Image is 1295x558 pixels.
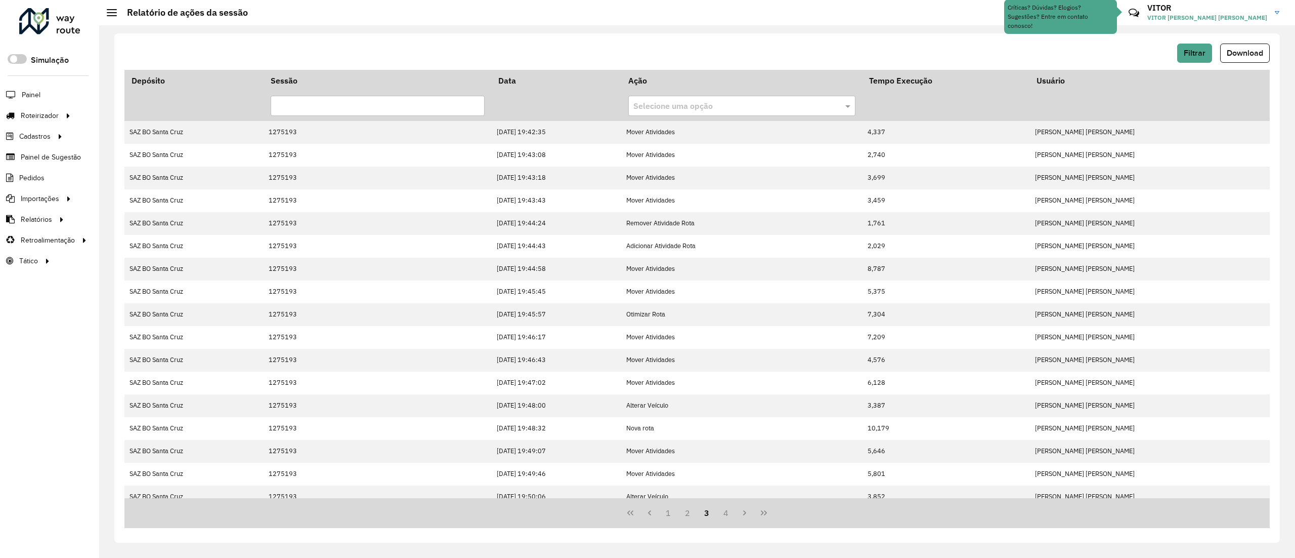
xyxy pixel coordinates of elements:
td: 2,740 [862,144,1030,167]
h3: VITOR [1147,3,1267,13]
td: 3,459 [862,189,1030,212]
td: 1275193 [264,281,492,303]
td: 4,337 [862,121,1030,144]
th: Sessão [264,70,492,91]
td: 1275193 [264,144,492,167]
td: [DATE] 19:45:45 [492,281,621,303]
td: 1275193 [264,121,492,144]
td: 7,304 [862,303,1030,326]
td: Otimizar Rota [621,303,862,326]
td: SAZ BO Santa Cruz [124,394,264,417]
td: 1275193 [264,303,492,326]
td: SAZ BO Santa Cruz [124,463,264,486]
td: [DATE] 19:43:43 [492,189,621,212]
td: SAZ BO Santa Cruz [124,349,264,372]
td: [DATE] 19:48:32 [492,417,621,440]
td: Mover Atividades [621,440,862,463]
td: 1275193 [264,486,492,508]
span: Relatórios [21,214,52,225]
td: 6,128 [862,372,1030,394]
td: 1275193 [264,258,492,281]
td: SAZ BO Santa Cruz [124,258,264,281]
td: [DATE] 19:50:06 [492,486,621,508]
td: [PERSON_NAME] [PERSON_NAME] [1030,326,1270,349]
button: 4 [716,503,736,523]
td: SAZ BO Santa Cruz [124,303,264,326]
td: [PERSON_NAME] [PERSON_NAME] [1030,258,1270,281]
td: [PERSON_NAME] [PERSON_NAME] [1030,144,1270,167]
td: Mover Atividades [621,326,862,349]
th: Data [492,70,621,91]
td: 1275193 [264,326,492,349]
td: Mover Atividades [621,372,862,394]
td: SAZ BO Santa Cruz [124,372,264,394]
td: Remover Atividade Rota [621,212,862,235]
td: [PERSON_NAME] [PERSON_NAME] [1030,212,1270,235]
th: Ação [621,70,862,91]
td: [PERSON_NAME] [PERSON_NAME] [1030,417,1270,440]
td: [DATE] 19:42:35 [492,121,621,144]
button: Previous Page [640,503,659,523]
td: [DATE] 19:44:24 [492,212,621,235]
td: SAZ BO Santa Cruz [124,235,264,258]
td: [DATE] 19:43:18 [492,167,621,189]
td: 1275193 [264,394,492,417]
span: Painel de Sugestão [21,152,81,163]
td: SAZ BO Santa Cruz [124,167,264,189]
td: SAZ BO Santa Cruz [124,417,264,440]
td: [PERSON_NAME] [PERSON_NAME] [1030,394,1270,417]
td: [DATE] 19:46:43 [492,349,621,372]
td: 8,787 [862,258,1030,281]
td: [DATE] 19:44:58 [492,258,621,281]
td: SAZ BO Santa Cruz [124,440,264,463]
td: 4,576 [862,349,1030,372]
td: Mover Atividades [621,463,862,486]
td: Adicionar Atividade Rota [621,235,862,258]
td: SAZ BO Santa Cruz [124,189,264,212]
td: [PERSON_NAME] [PERSON_NAME] [1030,235,1270,258]
td: 7,209 [862,326,1030,349]
td: SAZ BO Santa Cruz [124,281,264,303]
button: Download [1220,44,1270,63]
td: [PERSON_NAME] [PERSON_NAME] [1030,303,1270,326]
td: Mover Atividades [621,281,862,303]
span: VITOR [PERSON_NAME] [PERSON_NAME] [1147,13,1267,22]
span: Importações [21,193,59,204]
td: [DATE] 19:47:02 [492,372,621,394]
td: [DATE] 19:44:43 [492,235,621,258]
span: Retroalimentação [21,235,75,246]
td: 5,646 [862,440,1030,463]
span: Download [1227,49,1263,57]
td: 5,375 [862,281,1030,303]
td: [DATE] 19:45:57 [492,303,621,326]
td: Mover Atividades [621,189,862,212]
td: SAZ BO Santa Cruz [124,326,264,349]
td: 1275193 [264,212,492,235]
td: [PERSON_NAME] [PERSON_NAME] [1030,372,1270,394]
td: [PERSON_NAME] [PERSON_NAME] [1030,486,1270,508]
td: [DATE] 19:49:46 [492,463,621,486]
button: 3 [697,503,716,523]
td: [PERSON_NAME] [PERSON_NAME] [1030,189,1270,212]
button: First Page [621,503,640,523]
th: Tempo Execução [862,70,1030,91]
td: [PERSON_NAME] [PERSON_NAME] [1030,440,1270,463]
a: Contato Rápido [1123,2,1145,24]
td: [DATE] 19:46:17 [492,326,621,349]
span: Roteirizador [21,110,59,121]
td: 3,387 [862,394,1030,417]
td: 1,761 [862,212,1030,235]
th: Usuário [1030,70,1270,91]
td: Mover Atividades [621,349,862,372]
td: [PERSON_NAME] [PERSON_NAME] [1030,463,1270,486]
h2: Relatório de ações da sessão [117,7,248,18]
td: Mover Atividades [621,144,862,167]
td: 1275193 [264,417,492,440]
button: 2 [678,503,697,523]
td: Alterar Veículo [621,394,862,417]
button: Last Page [754,503,773,523]
td: [DATE] 19:48:00 [492,394,621,417]
td: 3,699 [862,167,1030,189]
td: Mover Atividades [621,167,862,189]
td: [PERSON_NAME] [PERSON_NAME] [1030,281,1270,303]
